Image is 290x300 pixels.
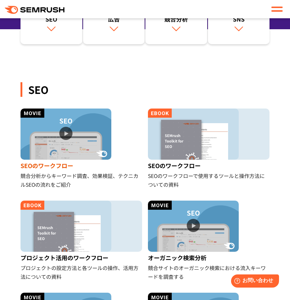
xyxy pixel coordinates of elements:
[225,271,282,292] iframe: Help widget launcher
[21,160,142,171] div: SEOのワークフロー
[212,15,266,23] div: SNS
[149,15,204,23] div: 競合分析
[21,171,142,189] div: 競合分析からキーワード調査、効果検証、テクニカルSEOの流れをご紹介
[87,15,141,23] div: 広告
[21,82,269,97] div: SEO
[24,15,79,23] div: SEO
[21,252,142,263] div: プロジェクト活用のワークフロー
[148,201,269,281] a: オーガニック検索分析 競合サイトのオーガニック検索における流入キーワードを調査する
[148,109,269,189] a: SEOのワークフロー SEOのワークフローで使用するツールと操作方法についての資料
[21,109,142,189] a: SEOのワークフロー 競合分析からキーワード調査、効果検証、テクニカルSEOの流れをご紹介
[21,263,142,281] div: プロジェクトの設定方法と各ツールの操作、活用方法についての資料
[148,263,269,281] div: 競合サイトのオーガニック検索における流入キーワードを調査する
[148,252,269,263] div: オーガニック検索分析
[148,171,269,189] div: SEOのワークフローで使用するツールと操作方法についての資料
[148,160,269,171] div: SEOのワークフロー
[21,201,142,281] a: プロジェクト活用のワークフロー プロジェクトの設定方法と各ツールの操作、活用方法についての資料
